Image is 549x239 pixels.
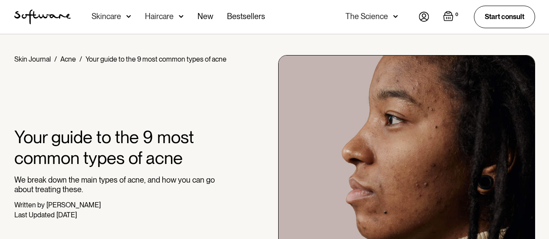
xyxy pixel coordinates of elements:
[56,211,77,219] div: [DATE]
[14,10,71,24] img: Software Logo
[393,12,398,21] img: arrow down
[454,11,460,19] div: 0
[14,175,227,194] p: We break down the main types of acne, and how you can go about treating these.
[92,12,121,21] div: Skincare
[179,12,184,21] img: arrow down
[474,6,535,28] a: Start consult
[60,55,76,63] a: Acne
[126,12,131,21] img: arrow down
[14,201,45,209] div: Written by
[54,55,57,63] div: /
[145,12,174,21] div: Haircare
[79,55,82,63] div: /
[46,201,101,209] div: [PERSON_NAME]
[14,55,51,63] a: Skin Journal
[14,127,227,168] h1: Your guide to the 9 most common types of acne
[14,211,55,219] div: Last Updated
[443,11,460,23] a: Open empty cart
[85,55,227,63] div: Your guide to the 9 most common types of acne
[345,12,388,21] div: The Science
[14,10,71,24] a: home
